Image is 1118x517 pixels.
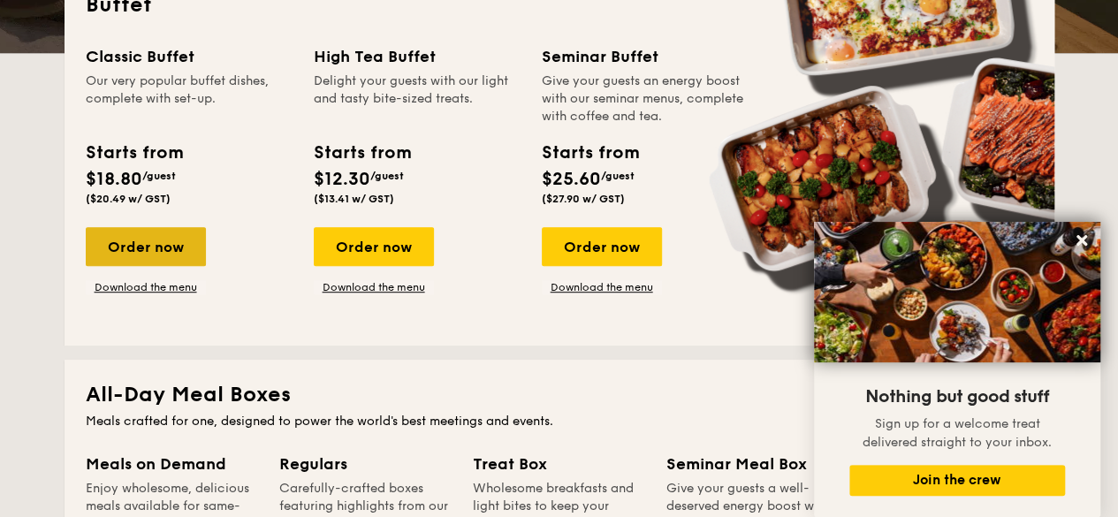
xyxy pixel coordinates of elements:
[542,169,601,190] span: $25.60
[542,227,662,266] div: Order now
[473,452,645,476] div: Treat Box
[314,280,434,294] a: Download the menu
[314,72,521,125] div: Delight your guests with our light and tasty bite-sized treats.
[86,413,1033,430] div: Meals crafted for one, designed to power the world's best meetings and events.
[542,140,638,166] div: Starts from
[86,44,293,69] div: Classic Buffet
[542,280,662,294] a: Download the menu
[542,72,749,125] div: Give your guests an energy boost with our seminar menus, complete with coffee and tea.
[865,386,1049,407] span: Nothing but good stuff
[542,44,749,69] div: Seminar Buffet
[279,452,452,476] div: Regulars
[86,72,293,125] div: Our very popular buffet dishes, complete with set-up.
[314,227,434,266] div: Order now
[314,193,394,205] span: ($13.41 w/ GST)
[86,381,1033,409] h2: All-Day Meal Boxes
[314,140,410,166] div: Starts from
[370,170,404,182] span: /guest
[601,170,635,182] span: /guest
[86,169,142,190] span: $18.80
[314,169,370,190] span: $12.30
[314,44,521,69] div: High Tea Buffet
[86,280,206,294] a: Download the menu
[1068,226,1096,255] button: Close
[142,170,176,182] span: /guest
[863,416,1052,450] span: Sign up for a welcome treat delivered straight to your inbox.
[849,465,1065,496] button: Join the crew
[666,452,839,476] div: Seminar Meal Box
[542,193,625,205] span: ($27.90 w/ GST)
[86,193,171,205] span: ($20.49 w/ GST)
[86,452,258,476] div: Meals on Demand
[814,222,1100,362] img: DSC07876-Edit02-Large.jpeg
[86,140,182,166] div: Starts from
[86,227,206,266] div: Order now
